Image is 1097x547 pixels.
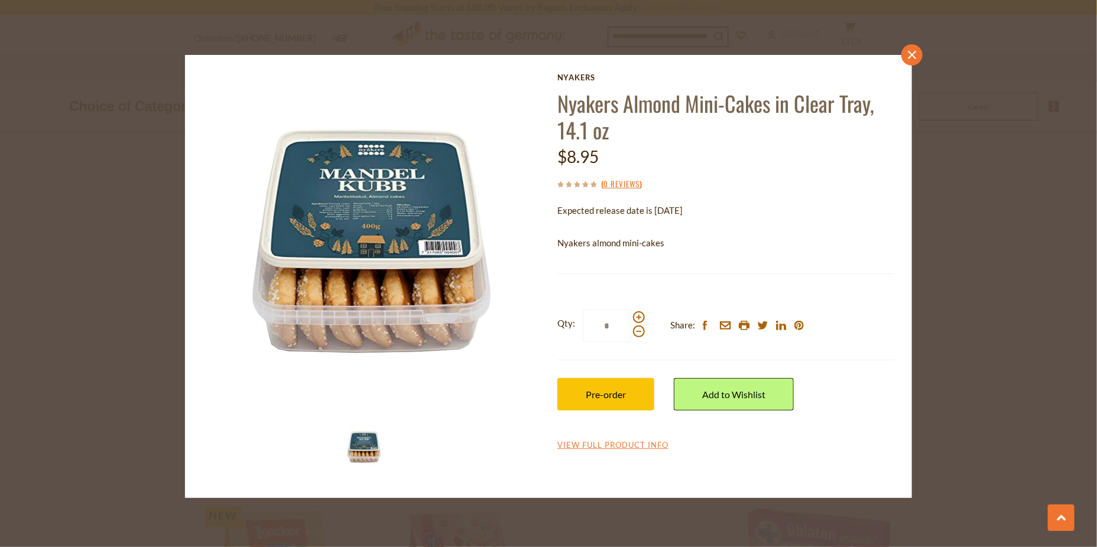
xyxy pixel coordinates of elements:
[670,318,695,333] span: Share:
[601,178,642,190] span: ( )
[557,378,654,411] button: Pre-order
[603,178,640,191] a: 0 Reviews
[557,87,875,145] a: Nyakers Almond Mini-Cakes in Clear Tray, 14.1 oz
[557,146,599,167] span: $8.95
[203,73,540,410] img: Nyakers Almond-Mini Cakes
[557,316,575,331] strong: Qty:
[557,73,894,82] a: Nyakers
[557,236,894,250] p: Nyakers almond mini-cakes
[557,203,894,218] p: Expected release date is [DATE]
[674,378,794,411] a: Add to Wishlist
[557,440,668,451] a: View Full Product Info
[583,310,631,342] input: Qty:
[340,424,388,471] img: Nyakers Almond-Mini Cakes
[586,389,626,400] span: Pre-order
